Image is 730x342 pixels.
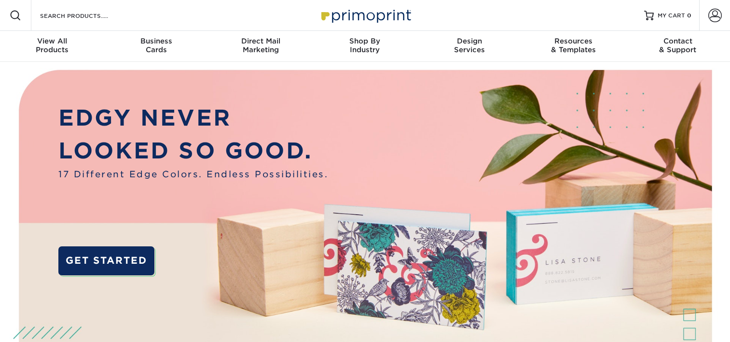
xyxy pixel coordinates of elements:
[208,31,313,62] a: Direct MailMarketing
[626,31,730,62] a: Contact& Support
[104,31,208,62] a: BusinessCards
[208,37,313,45] span: Direct Mail
[313,31,417,62] a: Shop ByIndustry
[313,37,417,45] span: Shop By
[417,31,522,62] a: DesignServices
[626,37,730,54] div: & Support
[417,37,522,54] div: Services
[58,134,328,167] p: LOOKED SO GOOD.
[522,37,626,54] div: & Templates
[658,12,685,20] span: MY CART
[687,12,691,19] span: 0
[104,37,208,54] div: Cards
[39,10,133,21] input: SEARCH PRODUCTS.....
[58,168,328,181] span: 17 Different Edge Colors. Endless Possibilities.
[313,37,417,54] div: Industry
[58,246,154,275] a: GET STARTED
[522,31,626,62] a: Resources& Templates
[104,37,208,45] span: Business
[522,37,626,45] span: Resources
[58,101,328,134] p: EDGY NEVER
[317,5,413,26] img: Primoprint
[626,37,730,45] span: Contact
[208,37,313,54] div: Marketing
[417,37,522,45] span: Design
